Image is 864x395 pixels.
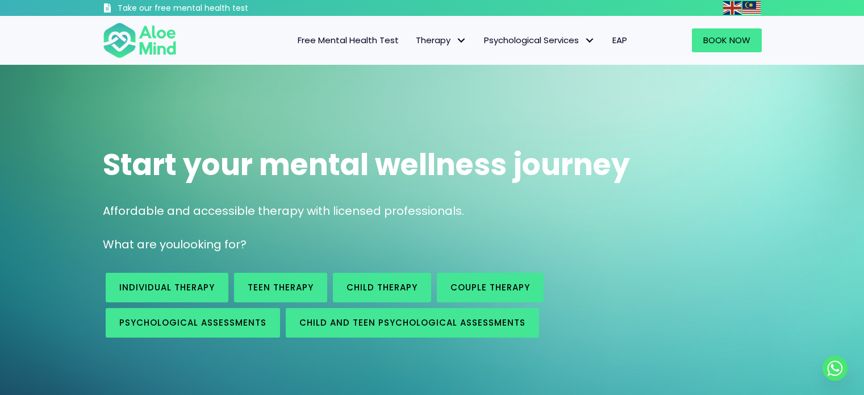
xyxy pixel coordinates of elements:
[289,28,407,52] a: Free Mental Health Test
[103,236,180,252] span: What are you
[703,34,750,46] span: Book Now
[299,317,525,329] span: Child and Teen Psychological assessments
[692,28,762,52] a: Book Now
[191,28,636,52] nav: Menu
[103,3,309,16] a: Take our free mental health test
[103,203,762,219] p: Affordable and accessible therapy with licensed professionals.
[106,308,280,338] a: Psychological assessments
[612,34,627,46] span: EAP
[453,32,470,49] span: Therapy: submenu
[742,1,762,14] a: Malay
[298,34,399,46] span: Free Mental Health Test
[484,34,595,46] span: Psychological Services
[604,28,636,52] a: EAP
[119,317,266,329] span: Psychological assessments
[118,3,309,14] h3: Take our free mental health test
[723,1,742,14] a: English
[437,273,544,302] a: Couple therapy
[407,28,475,52] a: TherapyTherapy: submenu
[723,1,741,15] img: en
[333,273,431,302] a: Child Therapy
[103,22,177,59] img: Aloe mind Logo
[582,32,598,49] span: Psychological Services: submenu
[742,1,761,15] img: ms
[106,273,228,302] a: Individual therapy
[347,281,418,293] span: Child Therapy
[475,28,604,52] a: Psychological ServicesPsychological Services: submenu
[180,236,247,252] span: looking for?
[119,281,215,293] span: Individual therapy
[416,34,467,46] span: Therapy
[103,144,630,185] span: Start your mental wellness journey
[450,281,530,293] span: Couple therapy
[234,273,327,302] a: Teen Therapy
[248,281,314,293] span: Teen Therapy
[823,356,848,381] a: Whatsapp
[286,308,539,338] a: Child and Teen Psychological assessments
